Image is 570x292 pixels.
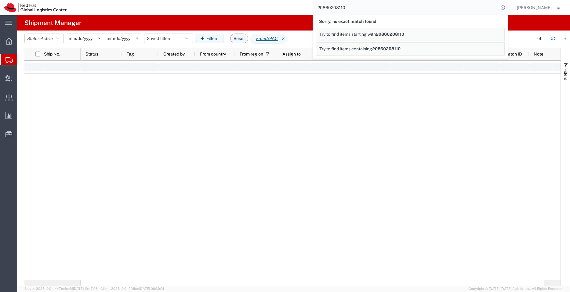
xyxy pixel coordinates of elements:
button: Status:Active [24,34,64,43]
span: Copyright © [DATE]-[DATE] Agistix Inc., All Rights Reserved [469,286,563,291]
button: Filters [195,34,224,43]
i: From [256,35,266,42]
div: Sorry, no exact match found [316,15,505,28]
span: [DATE] 09:39:01 [139,287,164,290]
span: 20860208110 [376,32,404,37]
button: [PERSON_NAME] [517,4,562,11]
input: Not set [66,34,104,43]
span: Server: 2025.19.0-d447cefac8f [24,287,98,290]
span: Try to find items starting with [319,32,376,37]
span: Try to find items containing [319,46,372,51]
input: Not set [104,34,142,43]
div: - of - [536,35,546,42]
span: Client: 2025.19.0-129fbcf [100,287,164,290]
img: logo [4,3,67,12]
span: From APAC [250,34,280,44]
button: Reset [230,34,248,43]
span: Filters [563,68,568,80]
span: Pallav Sen Gupta [517,4,552,11]
h4: Shipment Manager [24,15,82,31]
span: Notes [534,52,546,56]
span: From country [200,52,226,56]
span: Active [41,36,53,41]
span: Batch ID [505,52,522,56]
span: 20860208110 [372,46,401,51]
span: Status [85,52,98,56]
span: From region [240,52,263,56]
input: Search for shipment number, reference number [313,0,499,15]
span: Tag [127,52,134,56]
span: [DATE] 10:47:06 [73,287,98,290]
span: Assign to [282,52,301,56]
button: Saved filters [144,34,193,43]
span: Ship No. [44,52,60,56]
span: Created by [163,52,185,56]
